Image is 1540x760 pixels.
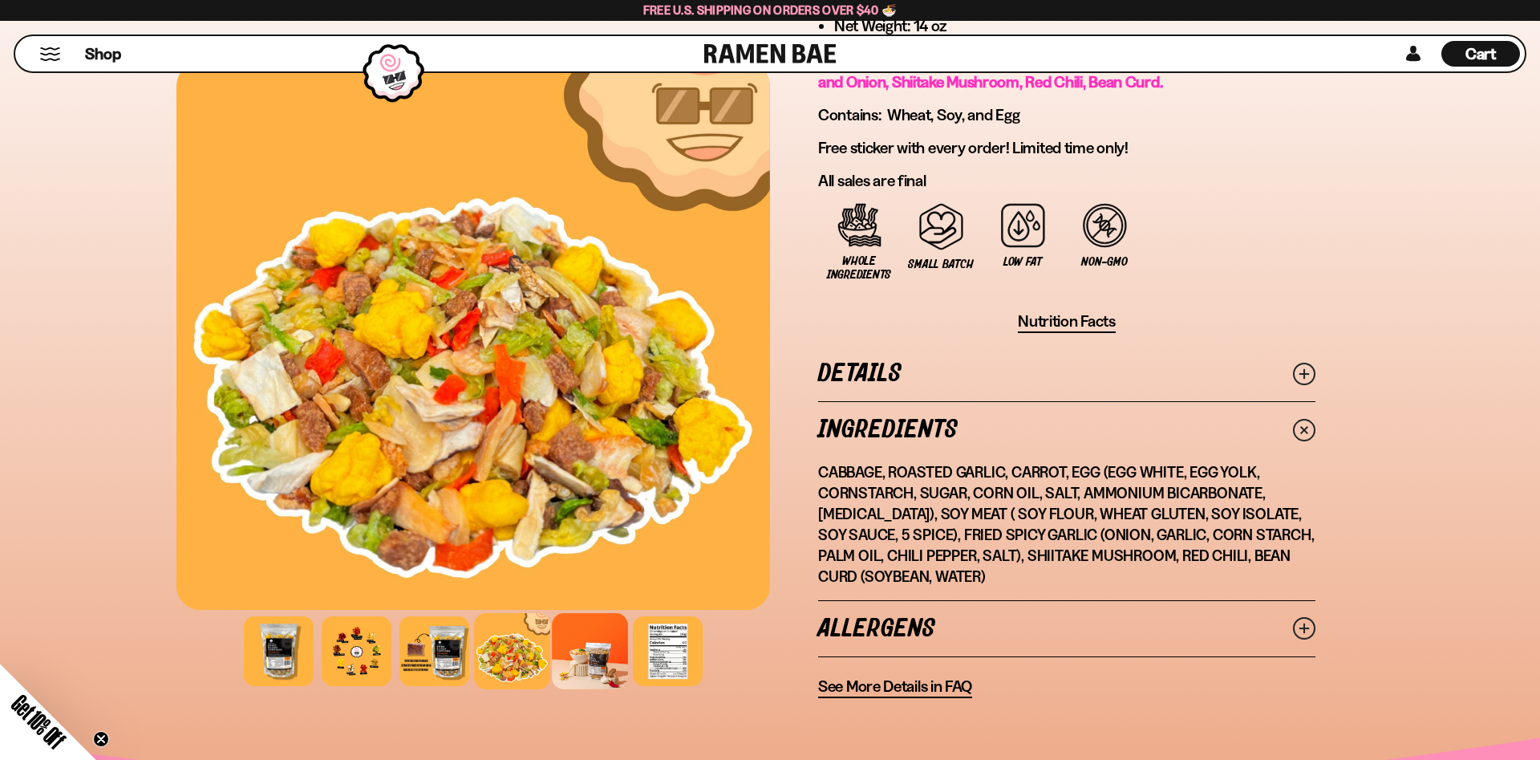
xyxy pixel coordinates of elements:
a: Cart [1441,36,1520,71]
button: Close teaser [93,731,109,747]
button: Mobile Menu Trigger [39,47,61,61]
span: Nutrition Facts [1018,311,1116,331]
span: Cart [1465,44,1497,63]
span: Low Fat [1003,255,1042,269]
a: Allergens [818,601,1315,656]
span: Free U.S. Shipping on Orders over $40 🍜 [643,2,898,18]
span: Small Batch [908,258,973,271]
span: Whole Ingredients [826,254,892,282]
span: Non-GMO [1081,255,1127,269]
span: See More Details in FAQ [818,677,972,697]
span: Shop [85,43,121,65]
span: Free sticker with every order! Limited time only! [818,138,1129,157]
a: See More Details in FAQ [818,677,972,698]
button: Nutrition Facts [1018,311,1116,333]
a: Shop [85,41,121,67]
span: Toppings: Cabbage, Roasted Garlic, Egg, Carrot, Soy beef, Fried Spicy garlic and Onion, Shiitake ... [818,52,1309,91]
p: Cabbage, Roasted Garlic, Carrot, Egg (Egg White, Egg Yolk, Cornstarch, Sugar, Corn Oil, Salt, Amm... [818,462,1315,587]
span: Get 10% Off [7,690,70,753]
a: Ingredients [818,402,1315,457]
a: Details [818,346,1315,401]
p: All sales are final [818,171,1315,191]
span: Contains: Wheat, Soy, and Egg [818,105,1019,124]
